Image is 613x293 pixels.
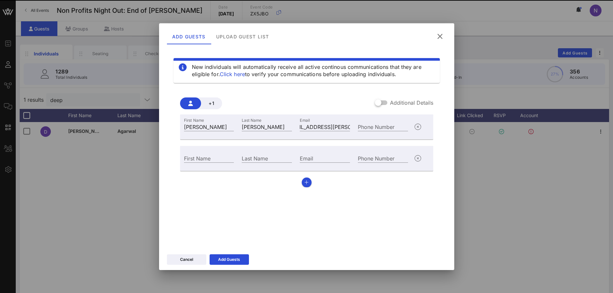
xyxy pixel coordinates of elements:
[167,254,206,265] button: Cancel
[242,118,261,123] label: Last Name
[218,256,240,263] div: Add Guests
[184,118,204,123] label: First Name
[300,118,310,123] label: Email
[180,256,193,263] div: Cancel
[192,63,435,78] div: New individuals will automatically receive all active continous communications that they are elig...
[390,99,433,106] label: Additional Details
[201,97,222,109] button: +1
[167,29,211,44] div: Add Guests
[210,254,249,265] button: Add Guests
[206,100,217,106] span: +1
[220,71,245,77] a: Click here
[211,29,274,44] div: Upload Guest List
